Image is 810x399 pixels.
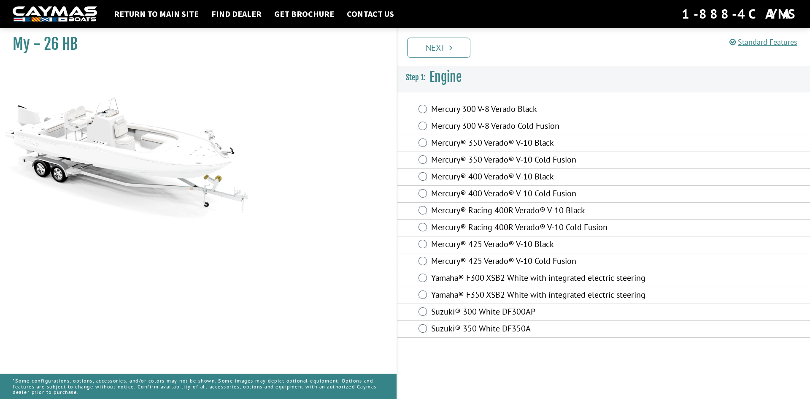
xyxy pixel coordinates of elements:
label: Suzuki® 300 White DF300AP [431,307,659,319]
label: Mercury® Racing 400R Verado® V-10 Black [431,205,659,217]
label: Mercury® Racing 400R Verado® V-10 Cold Fusion [431,222,659,234]
a: Find Dealer [207,8,266,19]
label: Mercury® 350 Verado® V-10 Cold Fusion [431,155,659,167]
label: Yamaha® F300 XSB2 White with integrated electric steering [431,273,659,285]
a: Next [407,38,470,58]
h1: My - 26 HB [13,35,375,54]
label: Mercury® 425 Verado® V-10 Black [431,239,659,251]
label: Suzuki® 350 White DF350A [431,323,659,336]
div: 1-888-4CAYMAS [682,5,797,23]
label: Mercury 300 V-8 Verado Black [431,104,659,116]
a: Contact Us [343,8,398,19]
a: Get Brochure [270,8,338,19]
label: Mercury 300 V-8 Verado Cold Fusion [431,121,659,133]
label: Mercury® 400 Verado® V-10 Cold Fusion [431,188,659,201]
a: Return to main site [110,8,203,19]
label: Mercury® 350 Verado® V-10 Black [431,138,659,150]
label: Yamaha® F350 XSB2 White with integrated electric steering [431,290,659,302]
p: *Some configurations, options, accessories, and/or colors may not be shown. Some images may depic... [13,374,384,399]
h3: Engine [397,62,810,93]
img: white-logo-c9c8dbefe5ff5ceceb0f0178aa75bf4bb51f6bca0971e226c86eb53dfe498488.png [13,6,97,22]
label: Mercury® 425 Verado® V-10 Cold Fusion [431,256,659,268]
ul: Pagination [405,36,810,58]
a: Standard Features [729,37,797,47]
label: Mercury® 400 Verado® V-10 Black [431,171,659,184]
